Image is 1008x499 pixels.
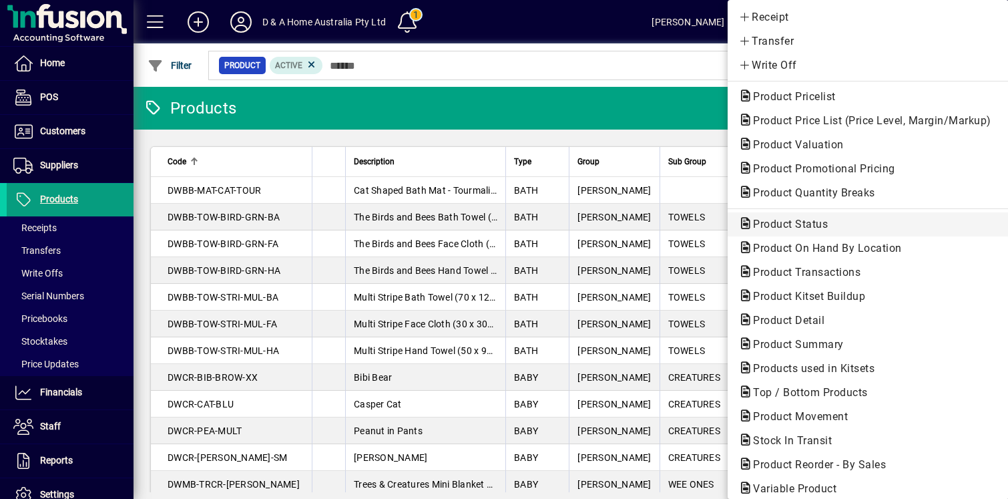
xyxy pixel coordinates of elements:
[738,162,902,175] span: Product Promotional Pricing
[738,314,831,327] span: Product Detail
[738,90,842,103] span: Product Pricelist
[738,114,998,127] span: Product Price List (Price Level, Margin/Markup)
[738,434,838,447] span: Stock In Transit
[738,362,881,375] span: Products used in Kitsets
[738,186,882,199] span: Product Quantity Breaks
[738,9,998,25] span: Receipt
[738,458,893,471] span: Product Reorder - By Sales
[738,338,850,351] span: Product Summary
[738,33,998,49] span: Transfer
[738,386,874,399] span: Top / Bottom Products
[738,290,872,303] span: Product Kitset Buildup
[738,266,867,279] span: Product Transactions
[738,57,998,73] span: Write Off
[738,138,850,151] span: Product Valuation
[738,218,834,230] span: Product Status
[738,410,854,423] span: Product Movement
[738,242,909,255] span: Product On Hand By Location
[738,482,843,495] span: Variable Product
